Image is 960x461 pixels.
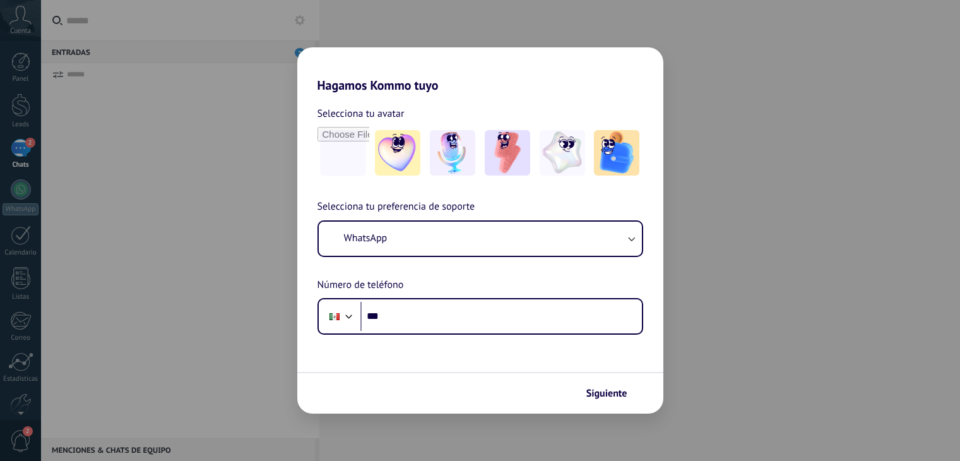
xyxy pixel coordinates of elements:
button: WhatsApp [319,222,642,256]
img: -4.jpeg [540,130,585,176]
span: WhatsApp [344,232,388,244]
span: Selecciona tu preferencia de soporte [317,199,475,215]
span: Siguiente [586,389,627,398]
button: Siguiente [581,383,644,404]
img: -2.jpeg [430,130,475,176]
img: -5.jpeg [594,130,639,176]
div: Mexico: + 52 [323,303,347,330]
span: Selecciona tu avatar [317,105,405,122]
img: -3.jpeg [485,130,530,176]
h2: Hagamos Kommo tuyo [297,47,663,93]
span: Número de teléfono [317,277,404,294]
img: -1.jpeg [375,130,420,176]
